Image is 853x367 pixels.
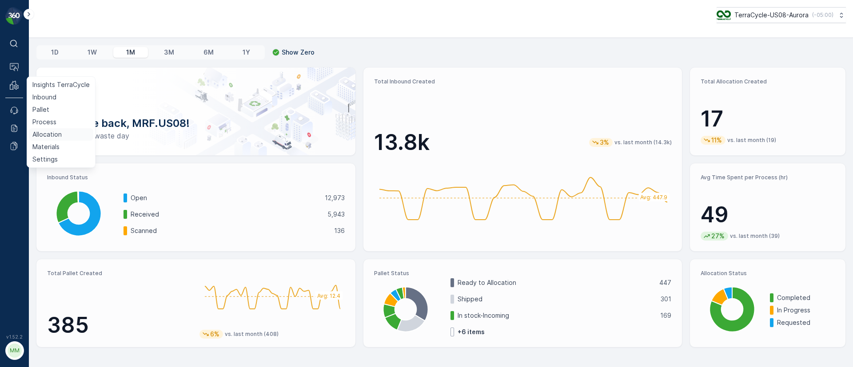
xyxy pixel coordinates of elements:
[203,48,214,57] p: 6M
[88,48,97,57] p: 1W
[614,139,672,146] p: vs. last month (14.3k)
[717,7,846,23] button: TerraCycle-US08-Aurora(-05:00)
[374,78,672,85] p: Total Inbound Created
[701,270,835,277] p: Allocation Status
[458,278,654,287] p: Ready to Allocation
[131,210,322,219] p: Received
[126,48,135,57] p: 1M
[777,293,835,302] p: Completed
[51,116,341,130] p: Welcome back, MRF.US08!
[164,48,174,57] p: 3M
[5,341,23,360] button: MM
[131,193,319,202] p: Open
[5,7,23,25] img: logo
[701,106,835,132] p: 17
[47,174,345,181] p: Inbound Status
[710,232,725,241] p: 27%
[730,233,780,240] p: vs. last month (39)
[660,311,671,320] p: 169
[5,334,23,339] span: v 1.52.2
[458,328,485,336] p: + 6 items
[131,226,328,235] p: Scanned
[717,10,731,20] img: image_ci7OI47.png
[661,295,671,304] p: 301
[243,48,250,57] p: 1Y
[599,138,610,147] p: 3%
[727,137,776,144] p: vs. last month (19)
[8,343,22,358] div: MM
[458,295,655,304] p: Shipped
[225,331,279,338] p: vs. last month (408)
[51,130,341,141] p: Have a zero-waste day
[282,48,315,57] p: Show Zero
[812,12,833,19] p: ( -05:00 )
[209,330,220,339] p: 6%
[701,174,835,181] p: Avg Time Spent per Process (hr)
[327,210,345,219] p: 5,943
[334,226,345,235] p: 136
[710,136,723,145] p: 11%
[734,11,809,20] p: TerraCycle-US08-Aurora
[374,129,430,156] p: 13.8k
[374,270,672,277] p: Pallet Status
[47,270,192,277] p: Total Pallet Created
[325,193,345,202] p: 12,973
[777,318,835,327] p: Requested
[51,48,59,57] p: 1D
[777,306,835,315] p: In Progress
[701,78,835,85] p: Total Allocation Created
[659,278,671,287] p: 447
[701,201,835,228] p: 49
[47,312,192,339] p: 385
[458,311,655,320] p: In stock-Incoming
